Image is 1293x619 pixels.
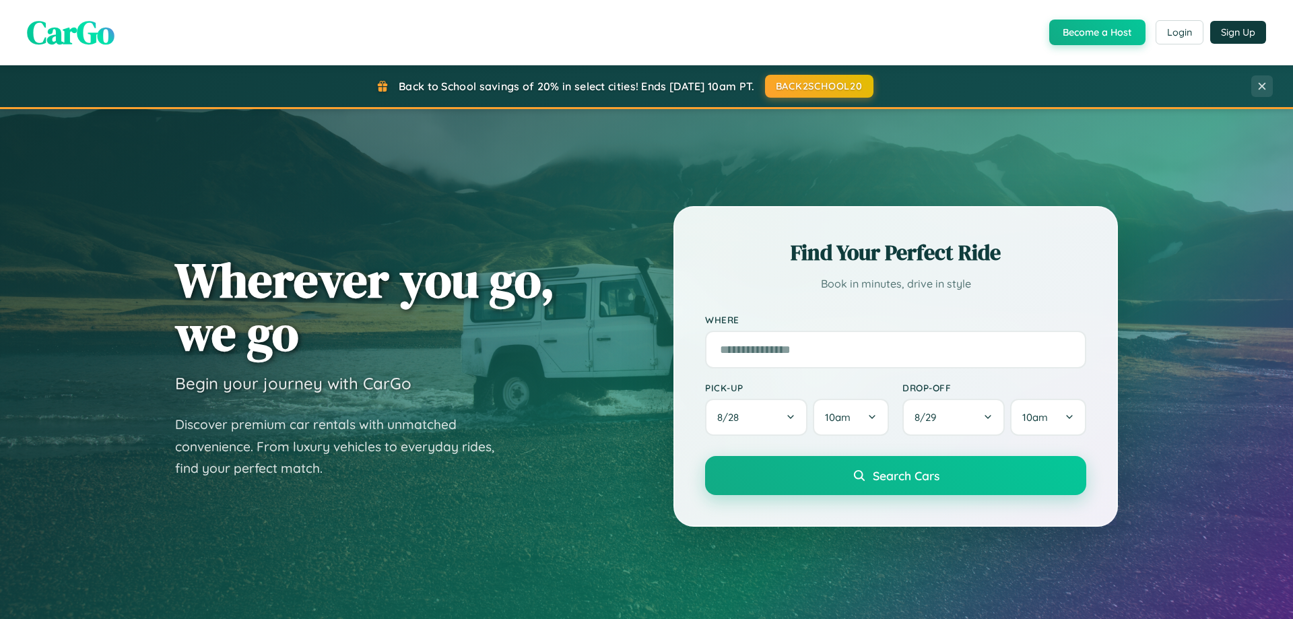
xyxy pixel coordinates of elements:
h3: Begin your journey with CarGo [175,373,411,393]
button: Login [1156,20,1203,44]
p: Book in minutes, drive in style [705,274,1086,294]
label: Drop-off [902,382,1086,393]
button: 8/28 [705,399,807,436]
span: 10am [1022,411,1048,424]
button: Search Cars [705,456,1086,495]
span: Search Cars [873,468,939,483]
button: 8/29 [902,399,1005,436]
button: Sign Up [1210,21,1266,44]
button: 10am [813,399,889,436]
h1: Wherever you go, we go [175,253,555,360]
label: Pick-up [705,382,889,393]
span: 10am [825,411,851,424]
span: 8 / 29 [915,411,943,424]
button: Become a Host [1049,20,1146,45]
h2: Find Your Perfect Ride [705,238,1086,267]
span: 8 / 28 [717,411,745,424]
button: 10am [1010,399,1086,436]
span: Back to School savings of 20% in select cities! Ends [DATE] 10am PT. [399,79,754,93]
label: Where [705,314,1086,325]
button: BACK2SCHOOL20 [765,75,873,98]
span: CarGo [27,10,114,55]
p: Discover premium car rentals with unmatched convenience. From luxury vehicles to everyday rides, ... [175,414,512,480]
